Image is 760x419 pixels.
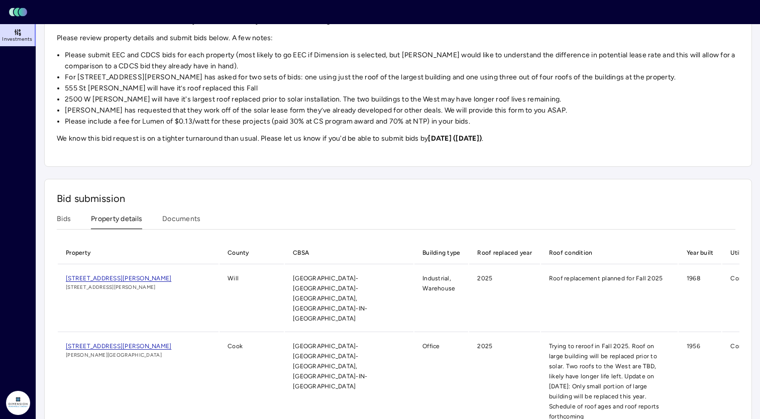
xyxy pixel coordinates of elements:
th: Building type [414,242,468,264]
td: 1968 [679,265,722,332]
li: Please submit EEC and CDCS bids for each property (most likely to go EEC if Dimension is selected... [65,50,739,72]
li: 2500 W [PERSON_NAME] will have it's largest roof replaced prior to solar installation. The two bu... [65,94,739,105]
th: Roof replaced year [469,242,540,264]
th: Property [58,242,219,264]
span: Bid submission [57,192,125,204]
p: We know this bid request is on a tighter turnaround than usual. Please let us know if you'd be ab... [57,133,739,144]
div: Roof replacement planned for Fall 2025 [549,273,670,283]
span: [PERSON_NAME][GEOGRAPHIC_DATA] [66,351,210,359]
span: [STREET_ADDRESS][PERSON_NAME] [66,343,171,350]
li: [PERSON_NAME] has requested that they work off of the solar lease form they’ve already developed ... [65,105,739,116]
li: For [STREET_ADDRESS][PERSON_NAME] has asked for two sets of bids: one using just the roof of the ... [65,72,739,83]
a: [STREET_ADDRESS][PERSON_NAME] [66,341,210,351]
span: [STREET_ADDRESS][PERSON_NAME] [66,275,171,282]
button: Bids [57,214,71,229]
img: Dimension Energy [6,391,30,415]
td: Industrial, Warehouse [414,265,468,332]
span: [STREET_ADDRESS][PERSON_NAME] [66,283,210,291]
strong: [DATE] ([DATE]) [428,134,482,143]
th: Year built [679,242,722,264]
th: Roof condition [541,242,678,264]
td: Will [220,265,284,332]
a: [STREET_ADDRESS][PERSON_NAME] [66,273,210,283]
td: [GEOGRAPHIC_DATA]-[GEOGRAPHIC_DATA]-[GEOGRAPHIC_DATA], [GEOGRAPHIC_DATA]-IN-[GEOGRAPHIC_DATA] [285,265,413,332]
td: 2025 [469,265,540,332]
button: Property details [91,214,142,229]
th: County [220,242,284,264]
p: Please review property details and submit bids below. A few notes: [57,33,739,44]
button: Documents [162,214,200,229]
li: Please include a fee for Lumen of $0.13/watt for these projects (paid 30% at CS program award and... [65,116,739,127]
li: 555 St [PERSON_NAME] will have it’s roof replaced this Fall [65,83,739,94]
span: Investments [2,36,32,42]
th: CBSA [285,242,413,264]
